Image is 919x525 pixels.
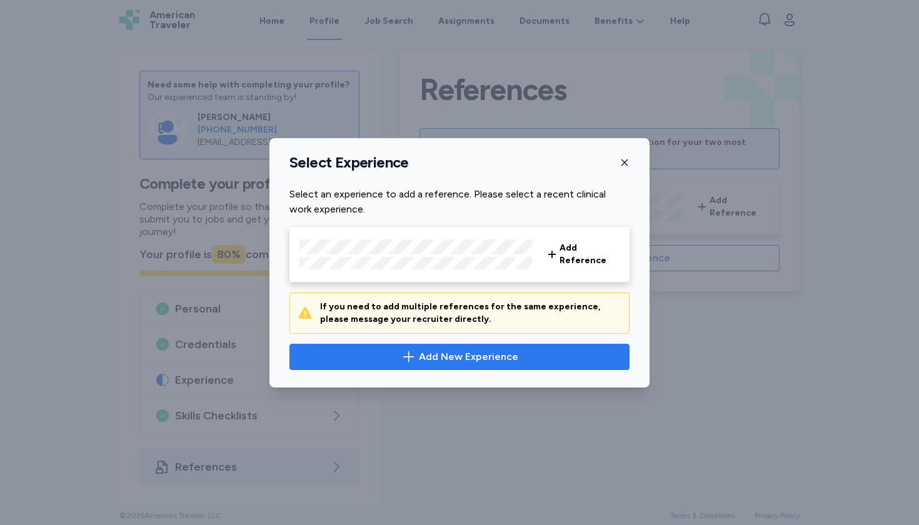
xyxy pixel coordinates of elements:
div: Add Reference [289,227,630,282]
div: If you need to add multiple references for the same experience, please message your recruiter dir... [320,301,621,326]
span: Add New Experience [419,349,518,364]
span: Add Reference [560,242,620,267]
div: Select an experience to add a reference. Please select a recent clinical work experience. [289,187,630,217]
button: Add New Experience [289,344,630,370]
h1: Select Experience [289,153,409,172]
